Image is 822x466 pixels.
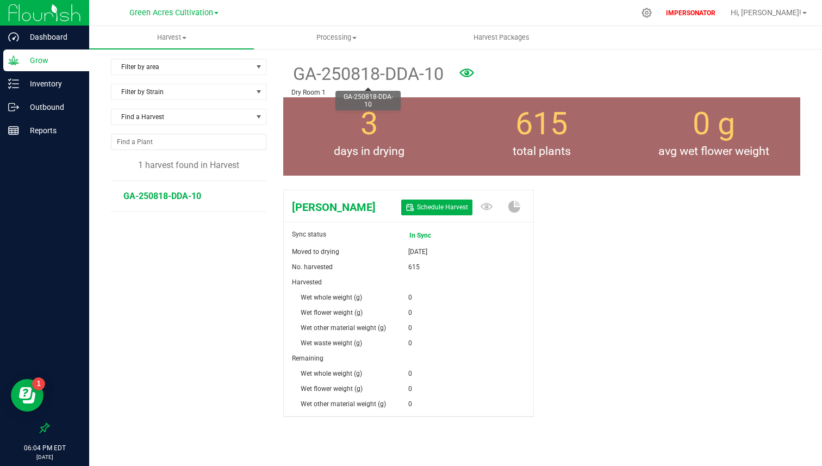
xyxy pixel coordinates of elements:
[254,26,419,49] a: Processing
[11,379,43,412] iframe: Resource center
[409,228,453,243] span: In Sync
[408,320,412,335] span: 0
[252,59,266,74] span: select
[291,61,444,88] span: GA-250818-DDA-10
[459,33,544,42] span: Harvest Packages
[301,294,362,301] span: Wet whole weight (g)
[408,227,454,244] span: In Sync
[408,244,427,259] span: [DATE]
[111,84,252,100] span: Filter by Strain
[301,324,386,332] span: Wet other material weight (g)
[19,30,84,44] p: Dashboard
[628,142,800,160] span: avg wet flower weight
[123,191,201,201] span: GA-250818-DDA-10
[283,142,456,160] span: days in drying
[408,290,412,305] span: 0
[515,105,568,142] span: 615
[111,134,266,150] input: NO DATA FOUND
[301,400,386,408] span: Wet other material weight (g)
[731,8,801,17] span: Hi, [PERSON_NAME]!
[419,26,584,49] a: Harvest Packages
[464,97,620,176] group-info-box: Total number of plants
[19,54,84,67] p: Grow
[32,377,45,390] iframe: Resource center unread badge
[301,370,362,377] span: Wet whole weight (g)
[129,8,213,17] span: Green Acres Cultivation
[360,105,378,142] span: 3
[456,142,628,160] span: total plants
[636,97,792,176] group-info-box: Average wet flower weight
[89,26,254,49] a: Harvest
[408,381,412,396] span: 0
[408,259,420,275] span: 615
[292,355,323,362] span: Remaining
[284,199,445,215] span: Don Dada
[8,32,19,42] inline-svg: Dashboard
[301,339,362,347] span: Wet waste weight (g)
[301,385,363,393] span: Wet flower weight (g)
[291,88,706,97] p: Dry Room 1
[292,263,333,271] span: No. harvested
[417,203,468,212] span: Schedule Harvest
[292,231,326,238] span: Sync status
[8,55,19,66] inline-svg: Grow
[5,443,84,453] p: 06:04 PM EDT
[693,105,735,142] span: 0 g
[19,101,84,114] p: Outbound
[111,109,252,125] span: Find a Harvest
[408,396,412,412] span: 0
[408,366,412,381] span: 0
[292,278,322,286] span: Harvested
[291,97,447,176] group-info-box: Days in drying
[111,59,252,74] span: Filter by area
[5,453,84,461] p: [DATE]
[8,125,19,136] inline-svg: Reports
[401,200,472,215] button: Schedule Harvest
[408,305,412,320] span: 0
[39,422,50,433] label: Pin the sidebar to full width on large screens
[8,78,19,89] inline-svg: Inventory
[111,159,266,172] div: 1 harvest found in Harvest
[301,309,363,316] span: Wet flower weight (g)
[89,33,254,42] span: Harvest
[408,335,412,351] span: 0
[254,33,418,42] span: Processing
[292,248,339,256] span: Moved to drying
[19,77,84,90] p: Inventory
[19,124,84,137] p: Reports
[8,102,19,113] inline-svg: Outbound
[340,93,396,108] div: GA-250818-DDA-10
[640,8,653,18] div: Manage settings
[662,8,720,18] p: IMPERSONATOR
